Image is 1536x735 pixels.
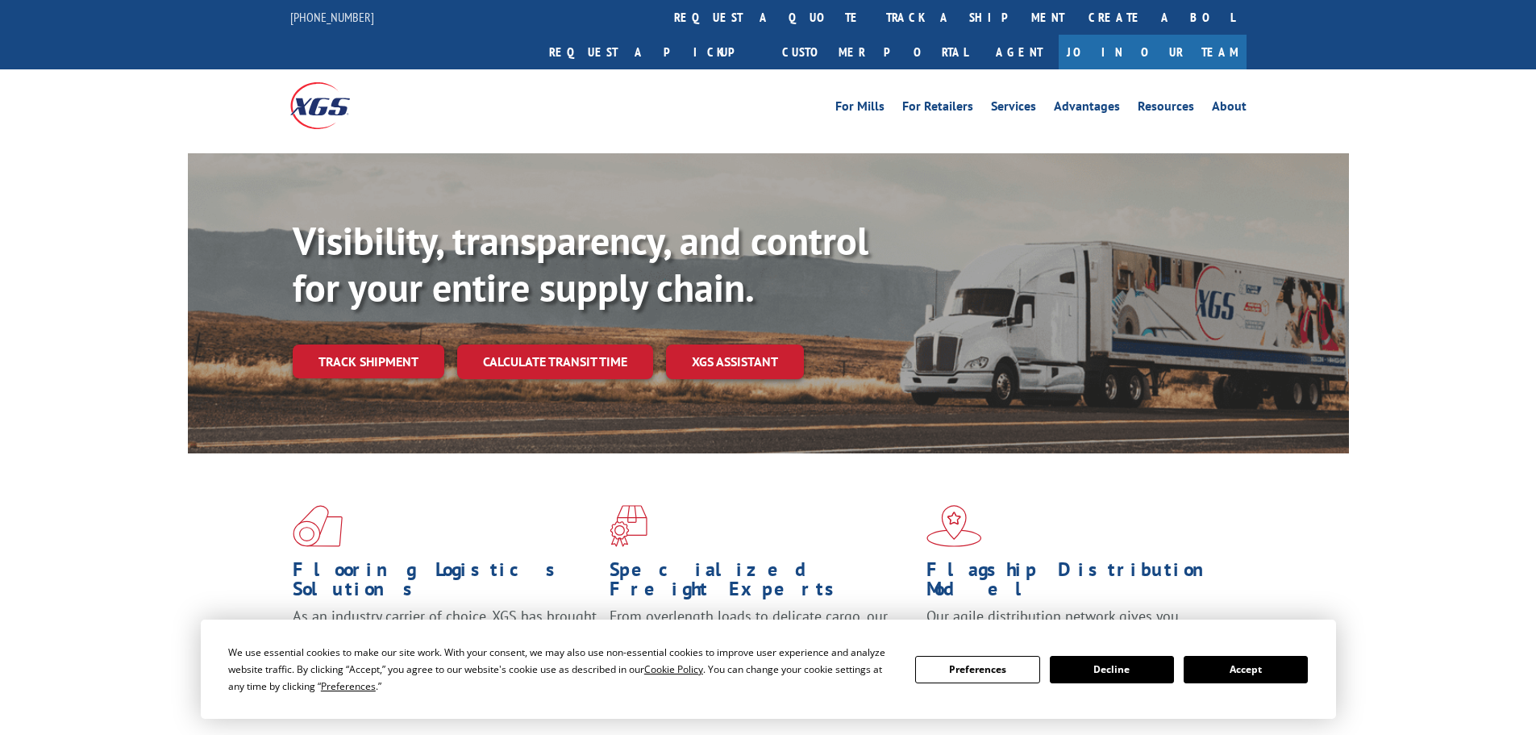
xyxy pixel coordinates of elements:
[228,644,896,695] div: We use essential cookies to make our site work. With your consent, we may also use non-essential ...
[293,345,444,378] a: Track shipment
[610,505,647,547] img: xgs-icon-focused-on-flooring-red
[321,679,376,693] span: Preferences
[293,505,343,547] img: xgs-icon-total-supply-chain-intelligence-red
[991,100,1036,118] a: Services
[644,662,703,676] span: Cookie Policy
[666,345,804,379] a: XGS ASSISTANT
[1212,100,1247,118] a: About
[926,607,1223,645] span: Our agile distribution network gives you nationwide inventory management on demand.
[537,35,770,69] a: Request a pickup
[835,100,885,118] a: For Mills
[1050,656,1174,683] button: Decline
[457,345,653,379] a: Calculate transit time
[915,656,1039,683] button: Preferences
[1184,656,1308,683] button: Accept
[293,607,597,664] span: As an industry carrier of choice, XGS has brought innovation and dedication to flooring logistics...
[293,560,597,607] h1: Flooring Logistics Solutions
[201,620,1336,719] div: Cookie Consent Prompt
[293,215,868,312] b: Visibility, transparency, and control for your entire supply chain.
[1059,35,1247,69] a: Join Our Team
[610,560,914,607] h1: Specialized Freight Experts
[1054,100,1120,118] a: Advantages
[926,560,1231,607] h1: Flagship Distribution Model
[770,35,980,69] a: Customer Portal
[902,100,973,118] a: For Retailers
[980,35,1059,69] a: Agent
[610,607,914,679] p: From overlength loads to delicate cargo, our experienced staff knows the best way to move your fr...
[926,505,982,547] img: xgs-icon-flagship-distribution-model-red
[290,9,374,25] a: [PHONE_NUMBER]
[1138,100,1194,118] a: Resources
